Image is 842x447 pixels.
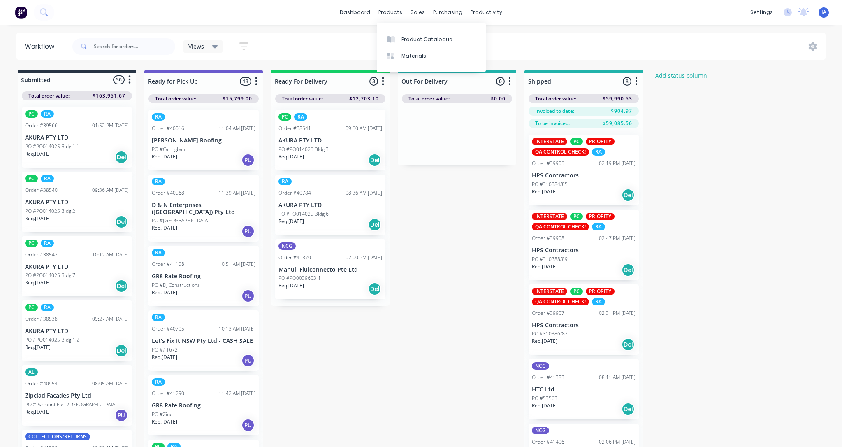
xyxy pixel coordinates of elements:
[152,354,177,361] p: Req. [DATE]
[188,42,204,51] span: Views
[611,107,632,115] span: $904.97
[278,254,311,261] div: Order #41370
[429,6,466,19] div: purchasing
[115,215,128,228] div: Del
[94,38,175,55] input: Search for orders...
[532,138,567,145] div: INTERSTATE
[532,330,568,338] p: PO #310386/87
[532,338,557,345] p: Req. [DATE]
[532,235,564,242] div: Order #39908
[25,186,58,194] div: Order #38540
[532,223,589,230] div: QA CONTROL CHECK!
[25,315,58,323] div: Order #38538
[22,300,132,361] div: PCRAOrder #3853809:27 AM [DATE]AKURA PTY LTDPO #PO014025 Bldg 1.2Req.[DATE]Del
[148,175,259,242] div: RAOrder #4056811:39 AM [DATE]D & N Enterprises ([GEOGRAPHIC_DATA]) Pty LtdPO #[GEOGRAPHIC_DATA]Re...
[532,160,564,167] div: Order #39905
[532,288,567,295] div: INTERSTATE
[294,113,307,121] div: RA
[532,438,564,446] div: Order #41406
[532,402,557,410] p: Req. [DATE]
[278,153,304,161] p: Req. [DATE]
[92,186,129,194] div: 09:36 AM [DATE]
[219,325,255,333] div: 10:13 AM [DATE]
[586,213,615,220] div: PRIORITY
[275,110,385,170] div: PCRAOrder #3854109:50 AM [DATE]AKURA PTY LTDPO #PO014025 Bldg 3Req.[DATE]Del
[28,92,70,100] span: Total order value:
[152,314,165,321] div: RA
[651,70,712,81] button: Add status column
[532,256,568,263] p: PO #310388/89
[155,95,196,102] span: Total order value:
[152,217,209,224] p: PO #[GEOGRAPHIC_DATA]
[219,125,255,132] div: 11:04 AM [DATE]
[115,344,128,357] div: Del
[93,92,125,100] span: $163,951.67
[535,107,574,115] span: Invoiced to date:
[152,224,177,232] p: Req. [DATE]
[148,110,259,170] div: RAOrder #4001611:04 AM [DATE][PERSON_NAME] RoofingPO #CaringbahReq.[DATE]PU
[25,207,75,215] p: PO #PO014025 Bldg 2
[278,202,382,209] p: AKURA PTY LTD
[374,6,406,19] div: products
[152,153,177,161] p: Req. [DATE]
[570,213,583,220] div: PC
[532,395,557,402] p: PO #53563
[25,263,129,270] p: AKURA PTY LTD
[275,175,385,235] div: RAOrder #4078408:36 AM [DATE]AKURA PTY LTDPO #PO014025 Bldg 6Req.[DATE]Del
[25,110,38,118] div: PC
[241,289,255,303] div: PU
[115,151,128,164] div: Del
[41,110,54,118] div: RA
[622,189,635,202] div: Del
[368,154,381,167] div: Del
[148,246,259,306] div: RAOrder #4115810:51 AM [DATE]GR8 Rate RoofingPO #DJ ConstructionsReq.[DATE]PU
[275,239,385,300] div: NCGOrder #4137002:00 PM [DATE]Manuli Fluiconnecto Pte LtdPO #PO0039603-1Req.[DATE]Del
[278,137,382,144] p: AKURA PTY LTD
[148,375,259,435] div: RAOrder #4129011:42 AM [DATE]GR8 Rate RoofingPO #ZincReq.[DATE]PU
[152,402,255,409] p: GR8 Rate Roofing
[278,275,321,282] p: PO #PO0039603-1
[570,138,583,145] div: PC
[278,242,296,250] div: NCG
[349,95,379,102] span: $12,703.10
[148,310,259,371] div: RAOrder #4070510:13 AM [DATE]Let's Fix It NSW Pty Ltd - CASH SALEPO ##1672Req.[DATE]PU
[152,189,184,197] div: Order #40568
[377,48,486,64] a: Materials
[25,392,129,399] p: Zipclad Facades Pty Ltd
[25,344,51,351] p: Req. [DATE]
[152,378,165,386] div: RA
[152,390,184,397] div: Order #41290
[223,95,252,102] span: $15,799.00
[241,225,255,238] div: PU
[532,172,636,179] p: HPS Contractors
[25,150,51,158] p: Req. [DATE]
[152,178,165,185] div: RA
[491,95,506,102] span: $0.00
[532,427,549,434] div: NCG
[532,188,557,196] p: Req. [DATE]
[152,338,255,345] p: Let's Fix It NSW Pty Ltd - CASH SALE
[599,235,636,242] div: 02:47 PM [DATE]
[25,433,90,440] div: COLLECTIONS/RETURNS
[377,31,486,47] a: Product Catalogue
[622,263,635,277] div: Del
[25,42,58,51] div: Workflow
[152,411,172,418] p: PO #Zinc
[532,310,564,317] div: Order #39907
[241,419,255,432] div: PU
[152,289,177,296] p: Req. [DATE]
[346,254,382,261] div: 02:00 PM [DATE]
[25,122,58,129] div: Order #39566
[152,282,200,289] p: PO #DJ Constructions
[41,240,54,247] div: RA
[241,154,255,167] div: PU
[152,261,184,268] div: Order #41158
[115,409,128,422] div: PU
[22,236,132,297] div: PCRAOrder #3854710:12 AM [DATE]AKURA PTY LTDPO #PO014025 Bldg 7Req.[DATE]Del
[152,146,185,153] p: PO #Caringbah
[278,113,291,121] div: PC
[406,6,429,19] div: sales
[532,362,549,370] div: NCG
[241,354,255,367] div: PU
[92,380,129,387] div: 08:05 AM [DATE]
